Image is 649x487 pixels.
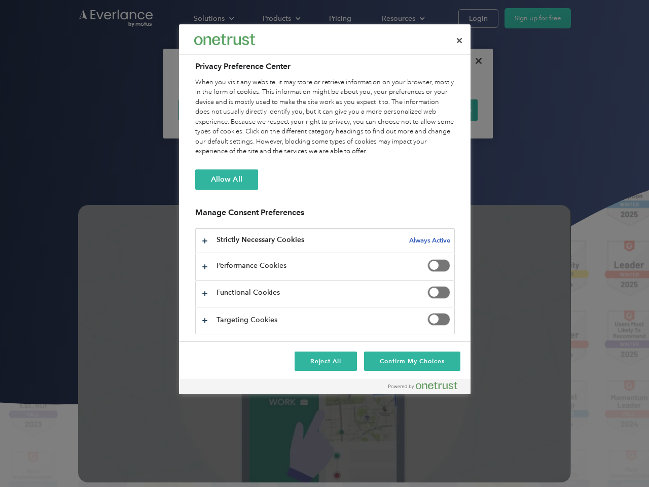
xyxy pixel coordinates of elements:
[388,381,457,390] img: Powered by OneTrust Opens in a new Tab
[179,24,471,394] div: Privacy Preference Center
[179,24,471,394] div: Preference center
[295,352,357,371] button: Reject All
[364,352,460,371] button: Confirm My Choices
[194,34,255,45] img: Everlance
[194,29,255,50] div: Everlance
[388,381,465,394] a: Powered by OneTrust Opens in a new Tab
[195,207,455,223] h3: Manage Consent Preferences
[195,60,455,73] h2: Privacy Preference Center
[448,29,471,52] button: Close
[75,60,126,82] input: Submit
[195,169,258,190] button: Allow All
[195,78,455,157] div: When you visit any website, it may store or retrieve information on your browser, mostly in the f...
